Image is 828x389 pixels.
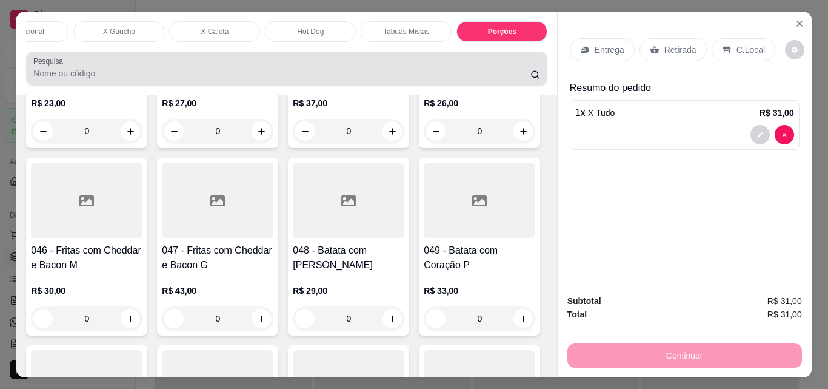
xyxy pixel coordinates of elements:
p: Resumo do pedido [570,81,800,95]
button: decrease-product-quantity [750,125,770,144]
span: R$ 31,00 [767,294,802,308]
p: R$ 29,00 [293,285,404,297]
span: R$ 31,00 [767,308,802,321]
button: increase-product-quantity [121,309,140,328]
button: increase-product-quantity [513,309,533,328]
h4: 046 - Fritas com Cheddar e Bacon M [31,243,142,272]
p: R$ 30,00 [31,285,142,297]
h4: 048 - Batata com [PERSON_NAME] [293,243,404,272]
button: decrease-product-quantity [295,309,315,328]
p: X Gaúcho [103,27,135,36]
p: Hot Dog [297,27,324,36]
button: decrease-product-quantity [33,309,53,328]
button: decrease-product-quantity [295,121,315,141]
span: X Tudo [588,108,615,118]
button: decrease-product-quantity [785,40,804,59]
p: 1 x [575,106,615,120]
p: Retirada [664,44,696,56]
button: decrease-product-quantity [164,121,184,141]
button: decrease-product-quantity [426,309,446,328]
h4: 047 - Fritas com Cheddar e Bacon G [162,243,273,272]
p: R$ 23,00 [31,97,142,109]
p: Entrega [595,44,624,56]
button: increase-product-quantity [121,121,140,141]
p: Porções [488,27,516,36]
p: R$ 37,00 [293,97,404,109]
label: Pesquisa [33,56,67,66]
p: Tabuas Mistas [383,27,430,36]
button: decrease-product-quantity [775,125,794,144]
button: increase-product-quantity [513,121,533,141]
button: increase-product-quantity [382,121,402,141]
p: R$ 43,00 [162,285,273,297]
p: X Calota [201,27,229,36]
p: R$ 31,00 [760,107,794,119]
button: increase-product-quantity [252,121,271,141]
p: R$ 27,00 [162,97,273,109]
p: R$ 26,00 [424,97,535,109]
p: C.Local [736,44,765,56]
button: increase-product-quantity [252,309,271,328]
h4: 049 - Batata com Coração P [424,243,535,272]
button: decrease-product-quantity [426,121,446,141]
button: Close [790,14,809,33]
button: increase-product-quantity [382,309,402,328]
button: decrease-product-quantity [33,121,53,141]
p: R$ 33,00 [424,285,535,297]
strong: Subtotal [567,296,601,306]
button: decrease-product-quantity [164,309,184,328]
input: Pesquisa [33,67,530,79]
strong: Total [567,310,587,319]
